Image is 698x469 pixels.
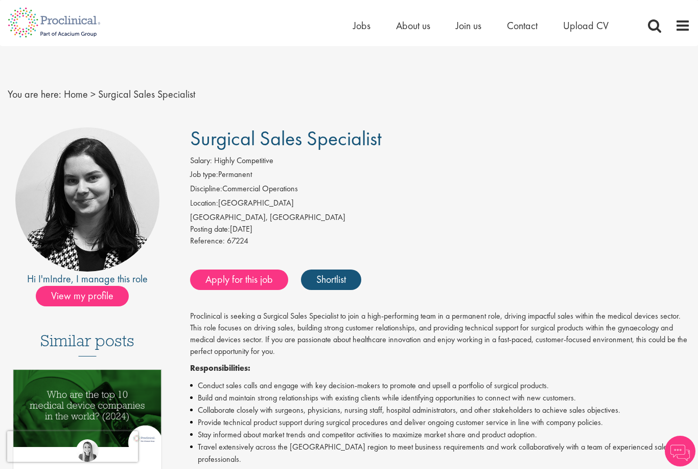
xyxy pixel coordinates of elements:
[190,392,691,404] li: Build and maintain strong relationships with existing clients while identifying opportunities to ...
[190,270,288,290] a: Apply for this job
[190,197,218,209] label: Location:
[301,270,361,290] a: Shortlist
[214,155,273,166] span: Highly Competitive
[190,429,691,441] li: Stay informed about market trends and competitor activities to maximize market share and product ...
[36,288,139,301] a: View my profile
[190,379,691,392] li: Conduct sales calls and engage with key decision-makers to promote and upsell a portfolio of surg...
[190,441,691,465] li: Travel extensively across the [GEOGRAPHIC_DATA] region to meet business requirements and work col...
[190,224,691,235] div: [DATE]
[98,87,195,101] span: Surgical Sales Specialist
[90,87,96,101] span: >
[190,404,691,416] li: Collaborate closely with surgeons, physicians, nursing staff, hospital administrators, and other ...
[190,169,691,183] li: Permanent
[190,416,691,429] li: Provide technical product support during surgical procedures and deliver ongoing customer service...
[353,19,370,32] a: Jobs
[190,310,691,357] p: Proclinical is seeking a Surgical Sales Specialist to join a high-performing team in a permanent ...
[190,197,691,212] li: [GEOGRAPHIC_DATA]
[190,183,222,195] label: Discipline:
[227,235,248,246] span: 67224
[665,436,695,466] img: Chatbot
[190,212,691,224] div: [GEOGRAPHIC_DATA], [GEOGRAPHIC_DATA]
[13,370,161,447] img: Top 10 Medical Device Companies 2024
[190,169,218,181] label: Job type:
[64,87,88,101] a: breadcrumb link
[563,19,609,32] a: Upload CV
[396,19,430,32] a: About us
[8,87,61,101] span: You are here:
[36,286,129,306] span: View my profile
[190,224,230,234] span: Posting date:
[507,19,538,32] a: Contact
[13,370,161,460] a: Link to a post
[50,272,71,285] a: Indre
[40,332,134,356] h3: Similar posts
[190,155,212,167] label: Salary:
[190,363,250,373] strong: Responsibilities:
[15,127,159,272] img: imeage of recruiter Indre Stankeviciute
[7,431,138,462] iframe: reCAPTCHA
[190,125,382,151] span: Surgical Sales Specialist
[456,19,481,32] a: Join us
[190,183,691,197] li: Commercial Operations
[8,272,167,286] div: Hi I'm , I manage this role
[190,235,225,247] label: Reference:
